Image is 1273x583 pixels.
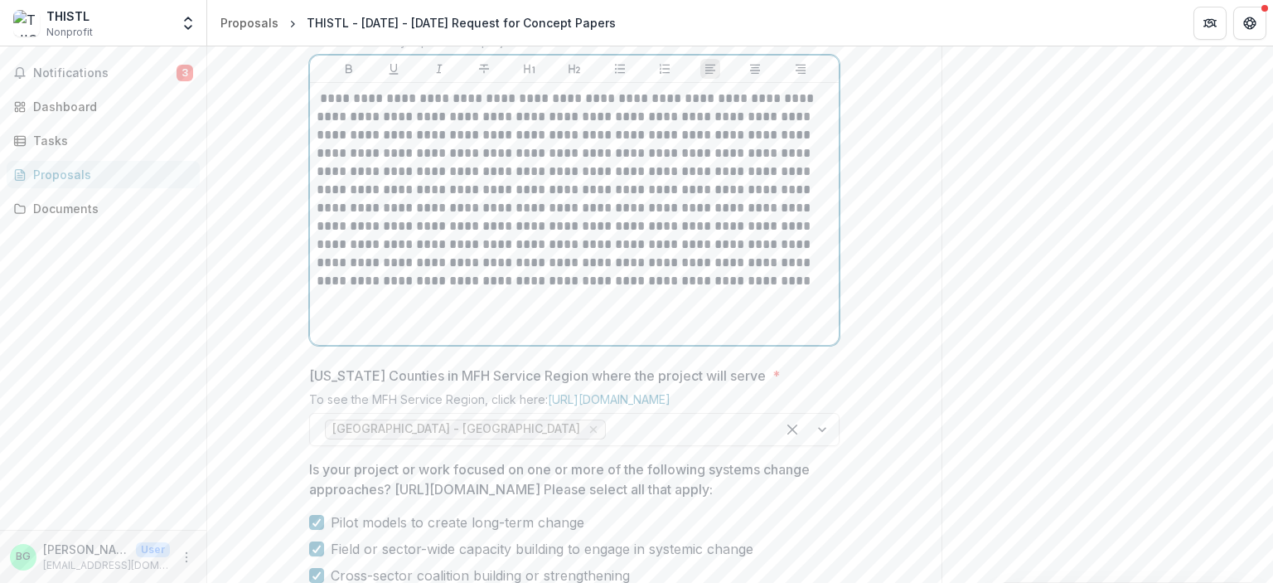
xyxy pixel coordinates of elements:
span: Notifications [33,66,177,80]
button: Italicize [429,59,449,79]
img: THISTL [13,10,40,36]
p: User [136,542,170,557]
div: Proposals [220,14,278,32]
p: [PERSON_NAME] [43,541,129,558]
div: Clear selected options [779,416,806,443]
a: Dashboard [7,93,200,120]
span: 3 [177,65,193,81]
div: Proposals [33,166,186,183]
div: Tasks [33,132,186,149]
div: To see the MFH Service Region, click here: [309,392,840,413]
button: Bullet List [610,59,630,79]
a: Documents [7,195,200,222]
div: THISTL [46,7,93,25]
p: [US_STATE] Counties in MFH Service Region where the project will serve [309,366,766,386]
div: Beth Gombos [16,551,31,562]
div: Dashboard [33,98,186,115]
a: Proposals [7,161,200,188]
span: Nonprofit [46,25,93,40]
button: Align Left [700,59,720,79]
button: Underline [384,59,404,79]
span: [GEOGRAPHIC_DATA] - [GEOGRAPHIC_DATA] [332,422,580,436]
nav: breadcrumb [214,11,622,35]
button: Notifications3 [7,60,200,86]
button: Ordered List [655,59,675,79]
button: Open entity switcher [177,7,200,40]
button: Get Help [1233,7,1266,40]
div: THISTL - [DATE] - [DATE] Request for Concept Papers [307,14,616,32]
button: Strike [474,59,494,79]
button: Heading 2 [564,59,584,79]
div: Documents [33,200,186,217]
span: Field or sector-wide capacity building to engage in systemic change [331,539,753,559]
button: Bold [339,59,359,79]
p: Is your project or work focused on one or more of the following systems change approaches? [URL][... [309,459,830,499]
a: Proposals [214,11,285,35]
span: Pilot models to create long-term change [331,513,584,532]
button: Align Center [745,59,765,79]
div: Remove Saint Louis Metropolitan Region - St. Louis City [585,421,602,438]
button: More [177,547,196,567]
button: Heading 1 [520,59,540,79]
p: [EMAIL_ADDRESS][DOMAIN_NAME] [43,558,170,573]
a: [URL][DOMAIN_NAME] [548,392,670,406]
a: Tasks [7,127,200,154]
button: Align Right [791,59,811,79]
button: Partners [1193,7,1227,40]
